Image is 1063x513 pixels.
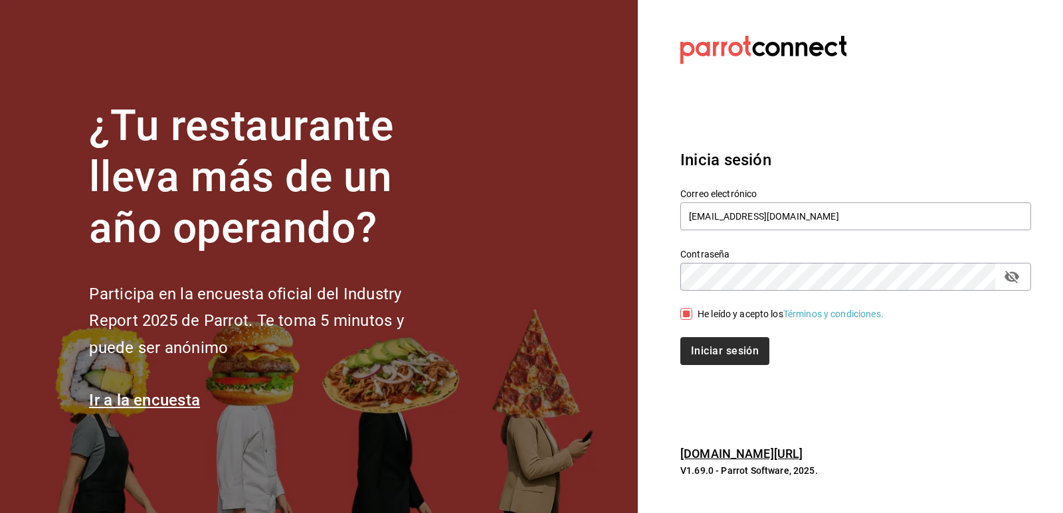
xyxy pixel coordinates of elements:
[680,464,1031,477] p: V1.69.0 - Parrot Software, 2025.
[698,307,884,321] div: He leído y acepto los
[680,148,1031,172] h3: Inicia sesión
[783,309,884,319] a: Términos y condiciones.
[680,337,769,365] button: Iniciar sesión
[89,101,448,254] h1: ¿Tu restaurante lleva más de un año operando?
[680,250,1031,259] label: Contraseña
[89,281,448,362] h2: Participa en la encuesta oficial del Industry Report 2025 de Parrot. Te toma 5 minutos y puede se...
[680,202,1031,230] input: Ingresa tu correo electrónico
[1001,265,1023,288] button: passwordField
[680,189,1031,198] label: Correo electrónico
[89,391,200,409] a: Ir a la encuesta
[680,447,803,461] a: [DOMAIN_NAME][URL]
